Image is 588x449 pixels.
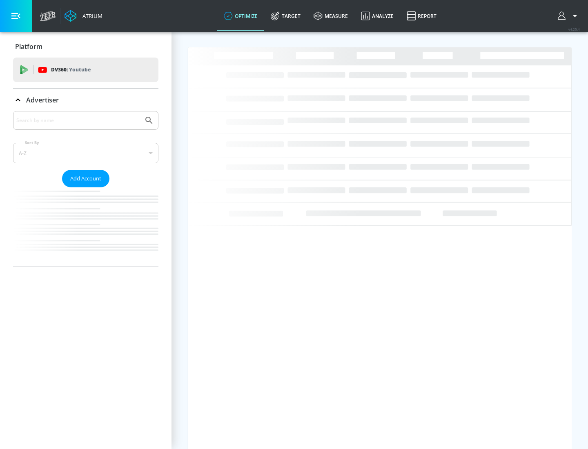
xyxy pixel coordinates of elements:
[62,170,109,187] button: Add Account
[13,143,158,163] div: A-Z
[15,42,42,51] p: Platform
[23,140,41,145] label: Sort By
[16,115,140,126] input: Search by name
[13,35,158,58] div: Platform
[13,187,158,267] nav: list of Advertiser
[26,96,59,104] p: Advertiser
[354,1,400,31] a: Analyze
[264,1,307,31] a: Target
[13,111,158,267] div: Advertiser
[217,1,264,31] a: optimize
[65,10,102,22] a: Atrium
[79,12,102,20] div: Atrium
[69,65,91,74] p: Youtube
[70,174,101,183] span: Add Account
[568,27,580,31] span: v 4.25.4
[307,1,354,31] a: measure
[13,89,158,111] div: Advertiser
[400,1,443,31] a: Report
[51,65,91,74] p: DV360:
[13,58,158,82] div: DV360: Youtube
